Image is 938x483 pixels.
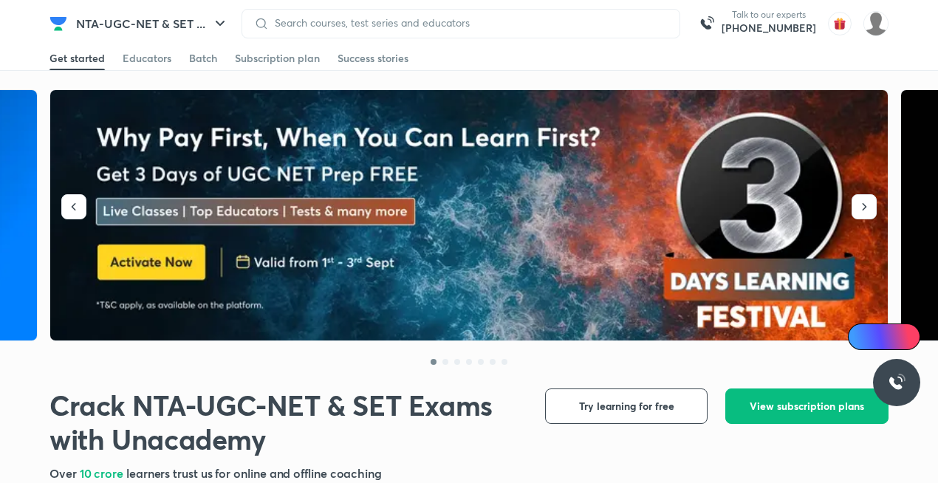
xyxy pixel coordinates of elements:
[269,17,668,29] input: Search courses, test series and educators
[49,388,521,456] h1: Crack NTA-UGC-NET & SET Exams with Unacademy
[49,465,80,481] span: Over
[49,47,105,70] a: Get started
[235,47,320,70] a: Subscription plan
[692,9,722,38] img: call-us
[579,399,674,414] span: Try learning for free
[123,51,171,66] div: Educators
[828,12,852,35] img: avatar
[338,51,408,66] div: Success stories
[123,47,171,70] a: Educators
[189,51,217,66] div: Batch
[888,374,906,391] img: ttu
[80,465,126,481] span: 10 crore
[857,331,869,343] img: Icon
[189,47,217,70] a: Batch
[545,388,708,424] button: Try learning for free
[49,51,105,66] div: Get started
[848,323,920,350] a: Ai Doubts
[722,21,816,35] a: [PHONE_NUMBER]
[49,15,67,32] img: Company Logo
[126,465,382,481] span: learners trust us for online and offline coaching
[338,47,408,70] a: Success stories
[872,331,911,343] span: Ai Doubts
[863,11,889,36] img: Geetha
[67,9,238,38] button: NTA-UGC-NET & SET ...
[722,9,816,21] p: Talk to our experts
[725,388,889,424] button: View subscription plans
[235,51,320,66] div: Subscription plan
[750,399,864,414] span: View subscription plans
